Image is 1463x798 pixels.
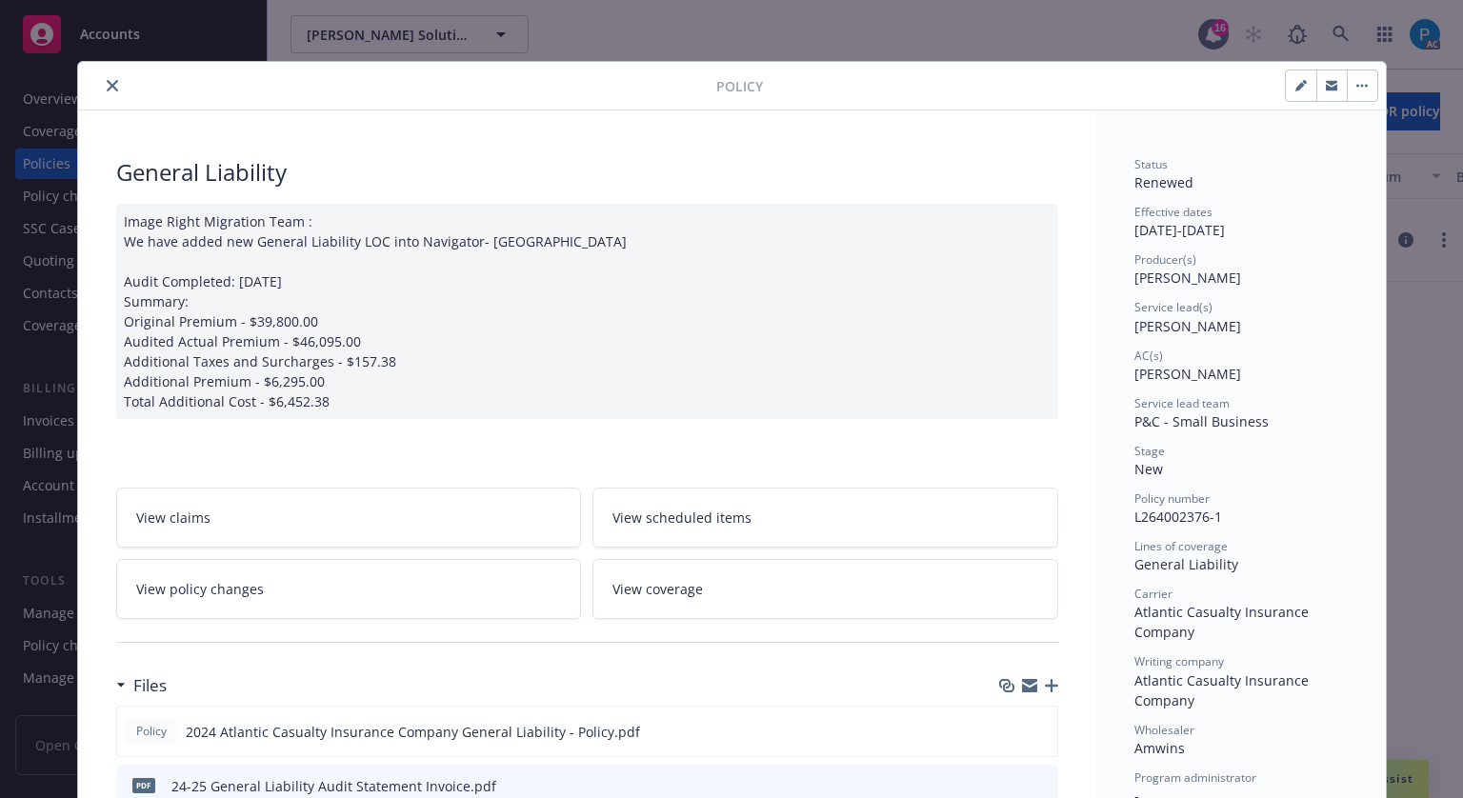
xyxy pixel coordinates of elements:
span: Carrier [1134,586,1172,602]
span: Service lead(s) [1134,299,1212,315]
a: View policy changes [116,559,582,619]
span: Policy [132,723,170,740]
span: Amwins [1134,739,1185,757]
span: Renewed [1134,173,1193,191]
div: 24-25 General Liability Audit Statement Invoice.pdf [171,776,496,796]
div: Files [116,673,167,698]
span: AC(s) [1134,348,1163,364]
button: preview file [1032,722,1050,742]
span: Stage [1134,443,1165,459]
span: Atlantic Casualty Insurance Company [1134,603,1313,641]
span: View policy changes [136,579,264,599]
span: Policy number [1134,490,1210,507]
a: View scheduled items [592,488,1058,548]
div: [DATE] - [DATE] [1134,204,1348,240]
span: [PERSON_NAME] [1134,365,1241,383]
span: New [1134,460,1163,478]
div: General Liability [1134,554,1348,574]
button: download file [1003,776,1018,796]
span: Writing company [1134,653,1224,669]
h3: Files [133,673,167,698]
span: pdf [132,778,155,792]
div: General Liability [116,156,1058,189]
button: download file [1002,722,1017,742]
a: View claims [116,488,582,548]
span: Lines of coverage [1134,538,1228,554]
span: P&C - Small Business [1134,412,1269,430]
span: View claims [136,508,210,528]
span: 2024 Atlantic Casualty Insurance Company General Liability - Policy.pdf [186,722,640,742]
span: Atlantic Casualty Insurance Company [1134,671,1313,709]
span: Program administrator [1134,769,1256,786]
a: View coverage [592,559,1058,619]
span: L264002376-1 [1134,508,1222,526]
button: preview file [1033,776,1051,796]
span: [PERSON_NAME] [1134,269,1241,287]
span: View coverage [612,579,703,599]
span: Policy [716,76,763,96]
span: Service lead team [1134,395,1230,411]
span: Effective dates [1134,204,1212,220]
button: close [101,74,124,97]
span: [PERSON_NAME] [1134,317,1241,335]
span: Producer(s) [1134,251,1196,268]
div: Image Right Migration Team : We have added new General Liability LOC into Navigator- [GEOGRAPHIC_... [116,204,1058,419]
span: Wholesaler [1134,722,1194,738]
span: Status [1134,156,1168,172]
span: View scheduled items [612,508,752,528]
